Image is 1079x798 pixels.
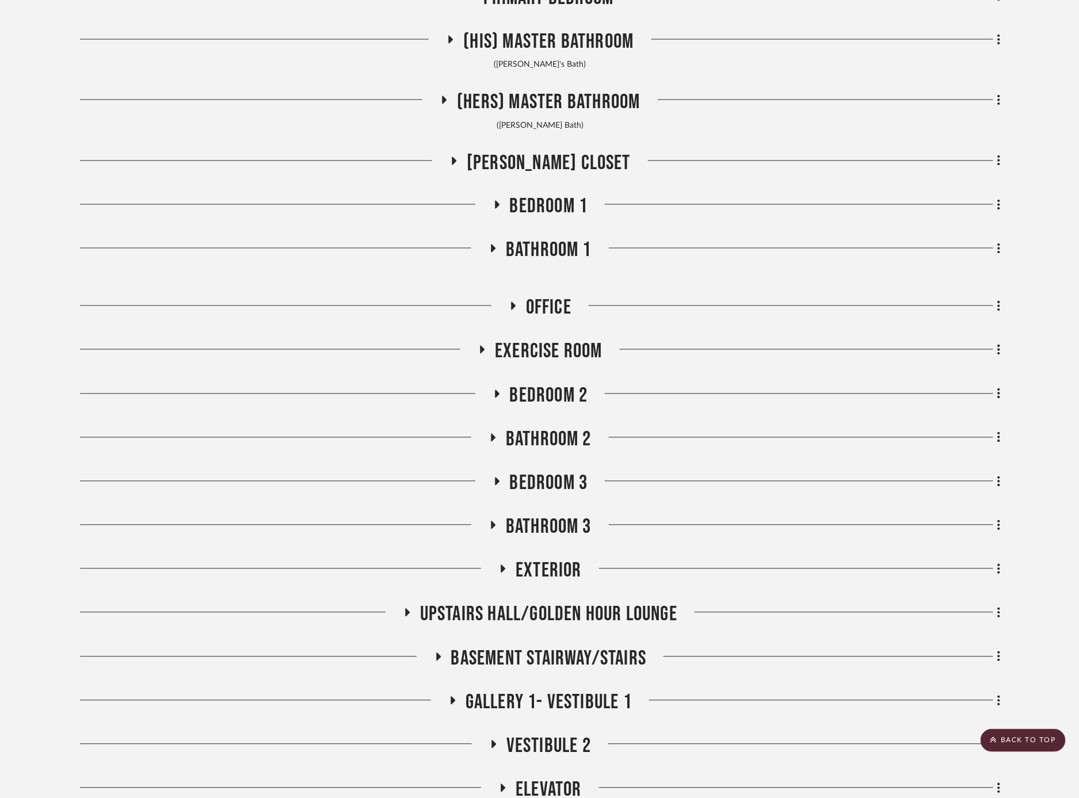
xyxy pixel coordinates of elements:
span: (His) Master Bathroom [463,29,634,54]
div: ([PERSON_NAME] Bath) [80,120,1001,132]
span: Upstairs Hall/Golden Hour Lounge [420,602,677,627]
span: Exterior [516,559,582,583]
span: Bedroom 1 [510,194,588,219]
span: [PERSON_NAME] Closet [467,151,631,175]
span: (Hers) Master Bathroom [457,90,640,114]
span: Office [526,296,571,320]
span: Exercise Room [495,339,603,364]
scroll-to-top-button: BACK TO TOP [981,729,1066,752]
span: Basement stairway/Stairs [451,647,647,671]
div: ([PERSON_NAME]'s Bath) [80,59,1001,71]
span: Bedroom 3 [510,471,588,496]
span: Bathroom 1 [506,238,592,263]
span: Bedroom 2 [510,384,588,408]
span: Bathroom 3 [506,515,592,540]
span: Vestibule 2 [506,734,591,759]
span: Gallery 1- Vestibule 1 [466,690,632,715]
span: Bathroom 2 [506,427,592,452]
